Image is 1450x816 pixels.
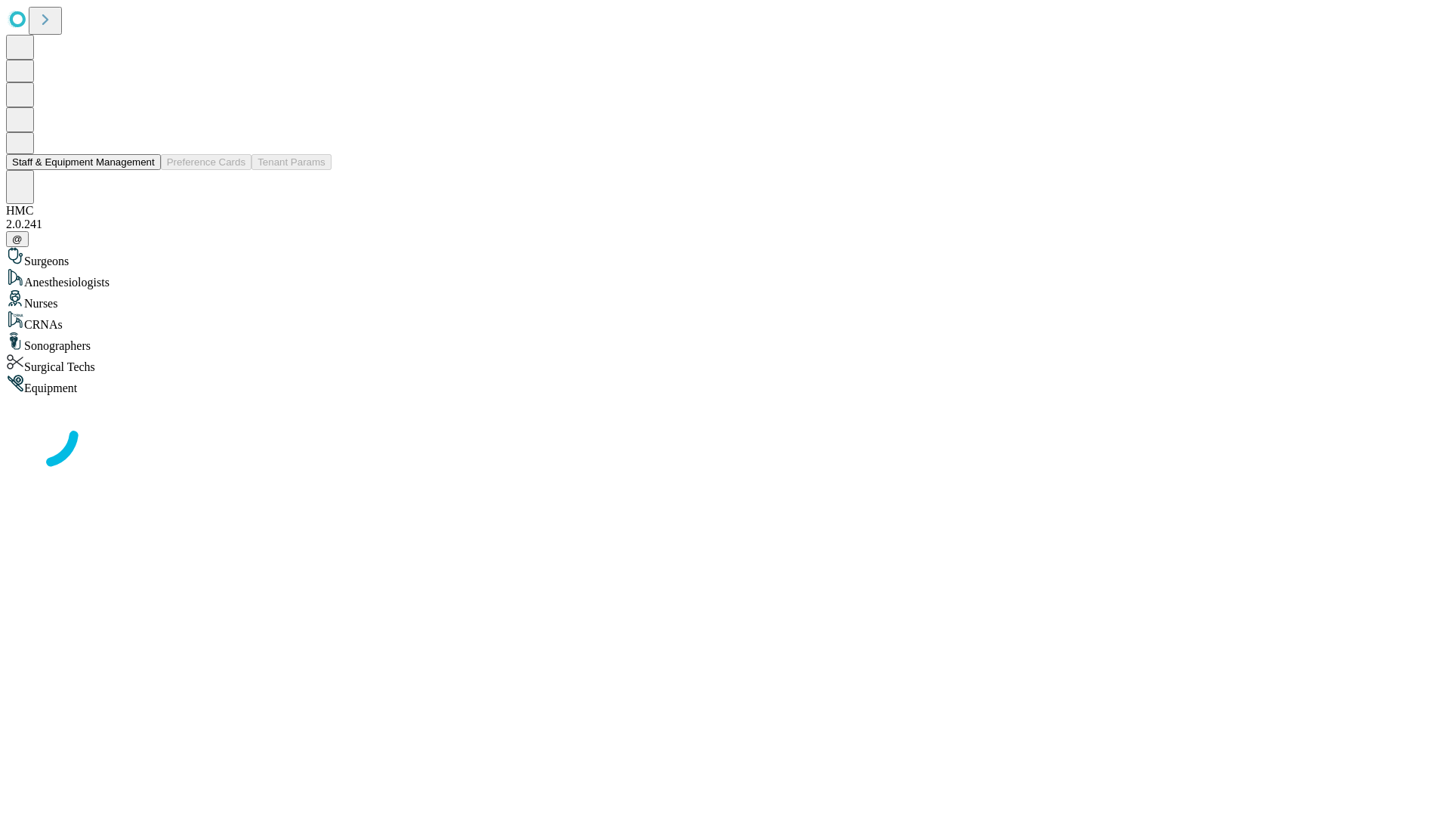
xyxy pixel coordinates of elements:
[6,154,161,170] button: Staff & Equipment Management
[161,154,251,170] button: Preference Cards
[6,268,1444,289] div: Anesthesiologists
[12,233,23,245] span: @
[6,311,1444,332] div: CRNAs
[6,353,1444,374] div: Surgical Techs
[6,204,1444,218] div: HMC
[6,332,1444,353] div: Sonographers
[6,374,1444,395] div: Equipment
[6,289,1444,311] div: Nurses
[6,231,29,247] button: @
[251,154,332,170] button: Tenant Params
[6,218,1444,231] div: 2.0.241
[6,247,1444,268] div: Surgeons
